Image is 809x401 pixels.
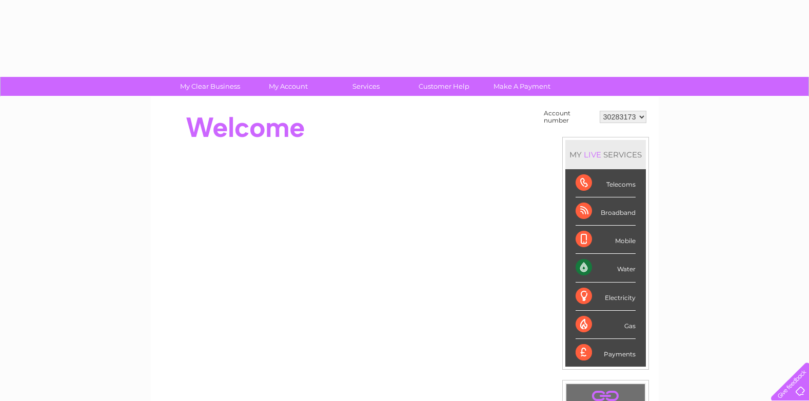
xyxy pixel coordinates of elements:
div: Mobile [576,226,636,254]
div: LIVE [582,150,603,159]
div: MY SERVICES [565,140,646,169]
td: Account number [541,107,597,127]
a: My Account [246,77,330,96]
a: Services [324,77,408,96]
a: My Clear Business [168,77,252,96]
a: Customer Help [402,77,486,96]
div: Electricity [576,283,636,311]
div: Broadband [576,197,636,226]
div: Water [576,254,636,282]
div: Payments [576,339,636,367]
a: Make A Payment [480,77,564,96]
div: Gas [576,311,636,339]
div: Telecoms [576,169,636,197]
